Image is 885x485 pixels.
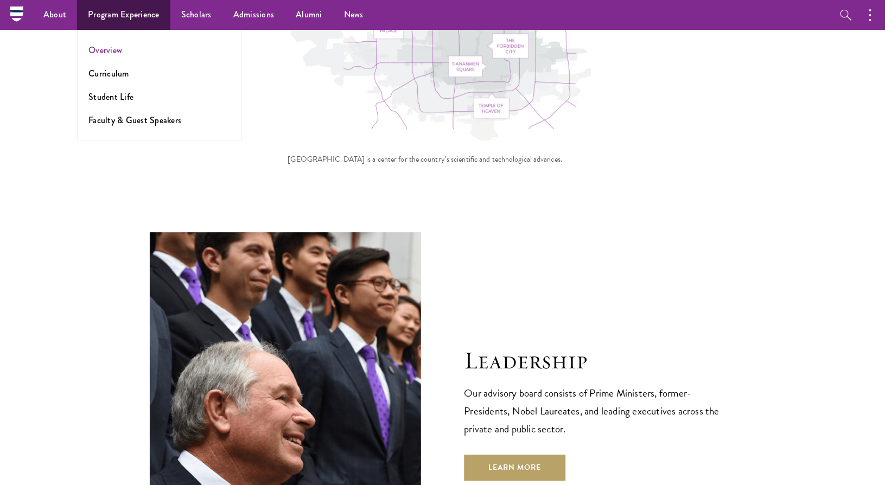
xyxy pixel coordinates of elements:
div: [GEOGRAPHIC_DATA] is a center for the country’s scientific and technological advances. [288,154,597,167]
h2: Leadership [464,346,736,376]
p: Our advisory board consists of Prime Ministers, former-Presidents, Nobel Laureates, and leading e... [464,384,736,438]
a: Overview [88,44,122,56]
a: Student Life [88,91,133,103]
a: Faculty & Guest Speakers [88,114,181,126]
a: Curriculum [88,67,129,80]
a: Learn More [464,454,566,480]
